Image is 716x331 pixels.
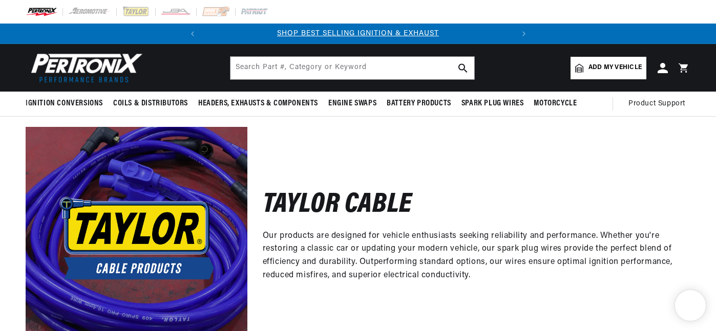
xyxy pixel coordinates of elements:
span: Product Support [628,98,685,109]
span: Headers, Exhausts & Components [198,98,318,109]
summary: Spark Plug Wires [456,92,529,116]
button: search button [452,57,474,79]
span: Engine Swaps [328,98,376,109]
summary: Motorcycle [529,92,582,116]
button: Translation missing: en.sections.announcements.next_announcement [514,24,534,44]
summary: Engine Swaps [323,92,382,116]
summary: Product Support [628,92,690,116]
span: Ignition Conversions [26,98,103,109]
div: Announcement [203,28,514,39]
summary: Ignition Conversions [26,92,108,116]
a: Add my vehicle [571,57,646,79]
summary: Coils & Distributors [108,92,193,116]
a: SHOP BEST SELLING IGNITION & EXHAUST [277,30,439,37]
input: Search Part #, Category or Keyword [230,57,474,79]
p: Our products are designed for vehicle enthusiasts seeking reliability and performance. Whether yo... [263,230,675,282]
summary: Battery Products [382,92,456,116]
summary: Headers, Exhausts & Components [193,92,323,116]
span: Spark Plug Wires [461,98,524,109]
img: Pertronix [26,50,143,85]
h2: Taylor Cable [263,193,412,217]
button: Translation missing: en.sections.announcements.previous_announcement [182,24,203,44]
span: Battery Products [387,98,451,109]
span: Motorcycle [534,98,577,109]
div: 1 of 2 [203,28,514,39]
span: Add my vehicle [588,63,642,73]
span: Coils & Distributors [113,98,188,109]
